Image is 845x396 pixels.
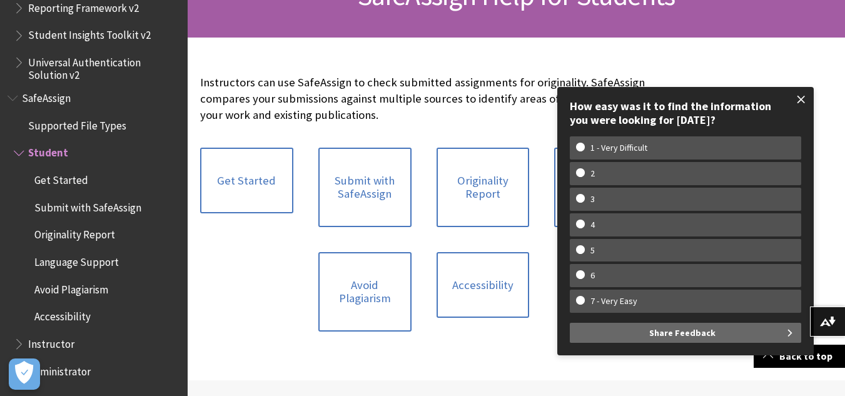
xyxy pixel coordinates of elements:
[8,88,180,382] nav: Book outline for Blackboard SafeAssign
[570,99,801,126] div: How easy was it to find the information you were looking for [DATE]?
[34,307,91,323] span: Accessibility
[576,168,609,179] w-span: 2
[22,88,71,104] span: SafeAssign
[576,296,652,307] w-span: 7 - Very Easy
[318,252,412,332] a: Avoid Plagiarism
[200,74,647,124] p: Instructors can use SafeAssign to check submitted assignments for originality. SafeAssign compare...
[576,194,609,205] w-span: 3
[576,143,662,153] w-span: 1 - Very Difficult
[34,225,115,241] span: Originality Report
[649,323,716,343] span: Share Feedback
[576,270,609,281] w-span: 6
[28,115,126,132] span: Supported File Types
[28,361,91,378] span: Administrator
[200,148,293,214] a: Get Started
[34,251,119,268] span: Language Support
[318,148,412,227] a: Submit with SafeAssign
[576,220,609,230] w-span: 4
[9,358,40,390] button: Open Preferences
[570,323,801,343] button: Share Feedback
[28,25,151,42] span: Student Insights Toolkit v2
[28,143,68,160] span: Student
[34,279,108,296] span: Avoid Plagiarism
[576,245,609,256] w-span: 5
[28,52,179,81] span: Universal Authentication Solution v2
[34,197,141,214] span: Submit with SafeAssign
[437,148,530,227] a: Originality Report
[437,252,530,318] a: Accessibility
[34,170,88,186] span: Get Started
[554,148,647,227] a: Language Support
[28,333,74,350] span: Instructor
[754,345,845,368] a: Back to top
